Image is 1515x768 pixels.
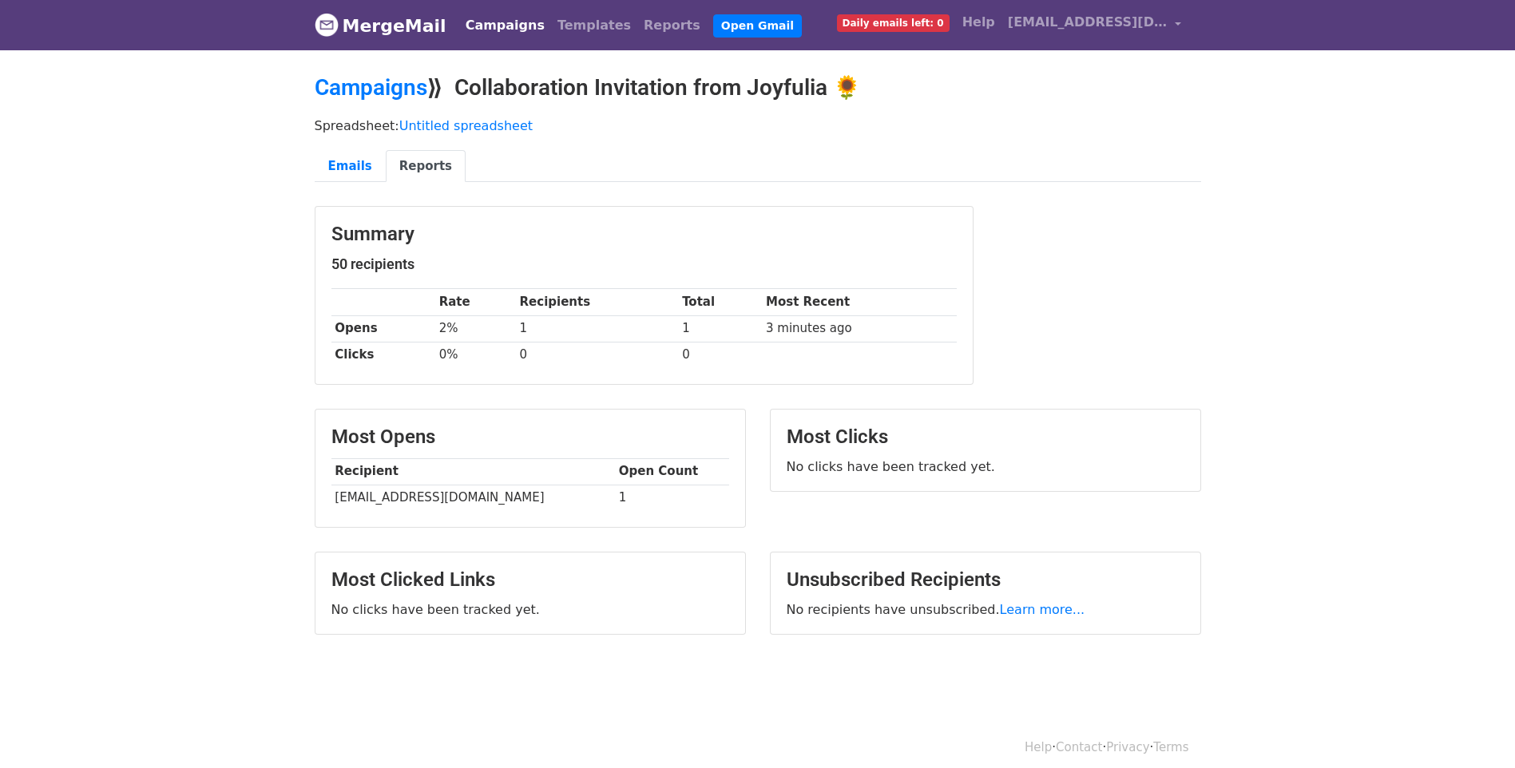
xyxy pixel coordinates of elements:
h2: ⟫ Collaboration Invitation from Joyfulia 🌻 [315,74,1201,101]
th: Recipients [516,289,679,315]
th: Rate [435,289,516,315]
a: Help [1025,740,1052,754]
th: Most Recent [762,289,956,315]
h3: Most Clicks [787,426,1184,449]
span: Daily emails left: 0 [837,14,950,32]
a: Templates [551,10,637,42]
h3: Most Opens [331,426,729,449]
h3: Most Clicked Links [331,568,729,592]
td: 0 [678,342,762,368]
a: Untitled spreadsheet [399,118,533,133]
td: 2% [435,315,516,342]
a: Open Gmail [713,14,802,38]
td: 0 [516,342,679,368]
p: No recipients have unsubscribed. [787,601,1184,618]
th: Total [678,289,762,315]
td: 1 [615,485,729,511]
td: 0% [435,342,516,368]
th: Open Count [615,458,729,485]
a: Campaigns [315,74,427,101]
p: No clicks have been tracked yet. [787,458,1184,475]
a: Contact [1056,740,1102,754]
a: Campaigns [459,10,551,42]
a: Emails [315,150,386,183]
a: Learn more... [1000,602,1085,617]
a: [EMAIL_ADDRESS][DOMAIN_NAME] [1001,6,1188,44]
a: Terms [1153,740,1188,754]
h3: Unsubscribed Recipients [787,568,1184,592]
p: No clicks have been tracked yet. [331,601,729,618]
img: MergeMail logo [315,13,339,37]
a: Help [956,6,1001,38]
a: MergeMail [315,9,446,42]
td: 1 [678,315,762,342]
td: 3 minutes ago [762,315,956,342]
p: Spreadsheet: [315,117,1201,134]
td: [EMAIL_ADDRESS][DOMAIN_NAME] [331,485,615,511]
span: [EMAIL_ADDRESS][DOMAIN_NAME] [1008,13,1168,32]
h3: Summary [331,223,957,246]
th: Opens [331,315,435,342]
th: Recipient [331,458,615,485]
a: Reports [386,150,466,183]
h5: 50 recipients [331,255,957,273]
td: 1 [516,315,679,342]
a: Privacy [1106,740,1149,754]
a: Reports [637,10,707,42]
th: Clicks [331,342,435,368]
a: Daily emails left: 0 [831,6,956,38]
